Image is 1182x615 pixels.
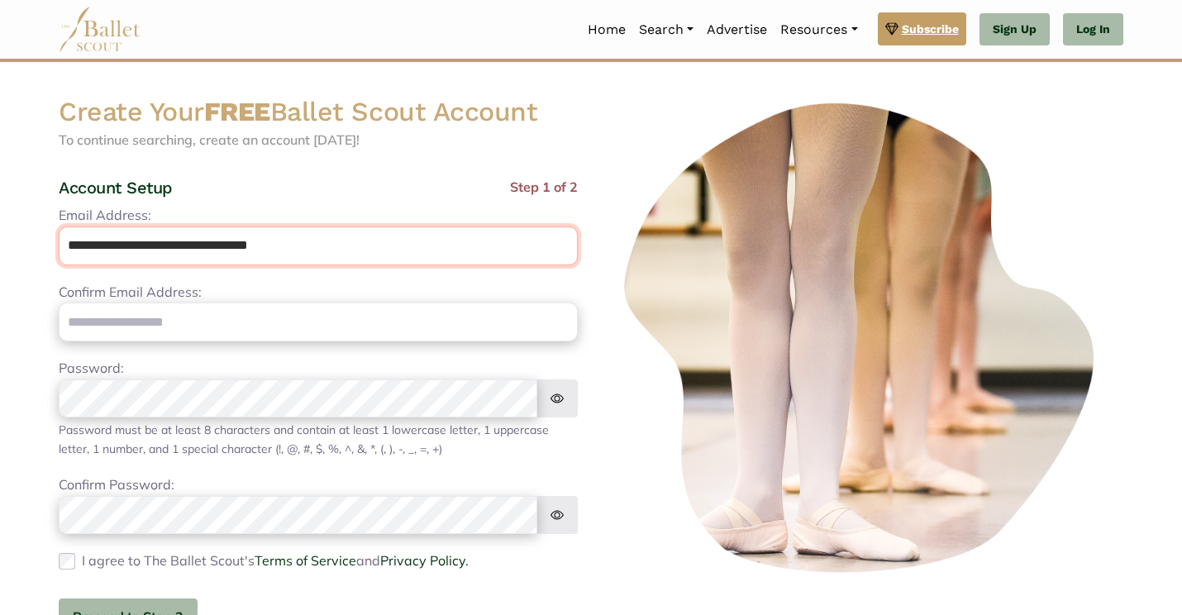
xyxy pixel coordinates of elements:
[979,13,1050,46] a: Sign Up
[604,95,1123,582] img: ballerinas
[59,358,124,379] label: Password:
[59,474,174,496] label: Confirm Password:
[255,552,356,569] a: Terms of Service
[380,552,469,569] a: Privacy Policy.
[510,177,578,205] span: Step 1 of 2
[878,12,966,45] a: Subscribe
[204,96,270,127] strong: FREE
[59,421,578,458] div: Password must be at least 8 characters and contain at least 1 lowercase letter, 1 uppercase lette...
[632,12,700,47] a: Search
[59,131,360,148] span: To continue searching, create an account [DATE]!
[59,282,202,303] label: Confirm Email Address:
[885,20,898,38] img: gem.svg
[59,177,173,198] h4: Account Setup
[59,95,578,130] h2: Create Your Ballet Scout Account
[59,205,151,226] label: Email Address:
[774,12,864,47] a: Resources
[82,551,469,572] label: I agree to The Ballet Scout's and
[902,20,959,38] span: Subscribe
[581,12,632,47] a: Home
[1063,13,1123,46] a: Log In
[700,12,774,47] a: Advertise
